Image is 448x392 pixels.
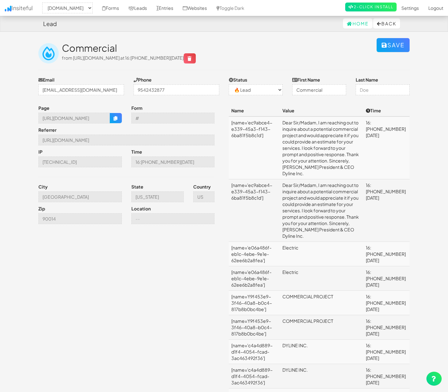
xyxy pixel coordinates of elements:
td: COMMERCIAL PROJECT [280,291,363,315]
input: -- [38,213,122,224]
label: Location [131,205,151,212]
td: 16:[PHONE_NUMBER][DATE] [363,291,410,315]
input: -- [131,113,215,123]
input: -- [38,113,110,123]
label: Form [131,105,142,111]
label: Email [38,76,55,83]
td: 16:[PHONE_NUMBER][DATE] [363,179,410,242]
a: Home [343,18,372,29]
label: Last Name [356,76,378,83]
td: [name='f9f453e9-3f46-40a8-b0c4-817b8b0bc4be'] [229,291,280,315]
button: Back [373,18,400,29]
td: [name='e06a486f-eb1c-4ebe-9e1e-62ee6b2a8fea'] [229,242,280,266]
label: Referrer [38,127,56,133]
label: Page [38,105,49,111]
span: from [URL][DOMAIN_NAME] at 16:[PHONE_NUMBER][DATE] [62,55,196,61]
label: Status [229,76,247,83]
input: (123)-456-7890 [134,84,219,95]
th: Name [229,105,280,116]
input: -- [131,213,215,224]
h4: Lead [43,21,57,27]
label: Time [131,149,142,155]
label: City [38,183,48,190]
td: [name='c4a4d889-d1f4-4054-fcad-3ac463492f36'] [229,340,280,364]
input: -- [131,191,184,202]
td: COMMERCIAL PROJECT [280,315,363,340]
td: 16:[PHONE_NUMBER][DATE] [363,340,410,364]
td: [name='e06a486f-eb1c-4ebe-9e1e-62ee6b2a8fea'] [229,266,280,291]
label: Country [193,183,211,190]
input: -- [38,135,214,145]
input: -- [193,191,215,202]
td: DYLINE INC. [280,364,363,389]
td: [name='ec9abce4-e339-45a3-f143-6ba81f5b8c1d'] [229,179,280,242]
label: First Name [292,76,320,83]
button: Save [377,38,410,52]
label: State [131,183,143,190]
label: Phone [134,76,152,83]
td: [name='c4a4d889-d1f4-4054-fcad-3ac463492f36'] [229,364,280,389]
input: -- [38,156,122,167]
input: John [292,84,346,95]
td: Electric [280,266,363,291]
img: insiteful-lead.png [38,43,59,63]
td: 16:[PHONE_NUMBER][DATE] [363,242,410,266]
input: -- [38,191,122,202]
th: Time [363,105,410,116]
td: 16:[PHONE_NUMBER][DATE] [363,315,410,340]
a: 2-Click Install [345,3,397,11]
img: icon.png [5,6,11,11]
td: [name='f9f453e9-3f46-40a8-b0c4-817b8b0bc4be'] [229,315,280,340]
td: Dear Sir/Madam, I am reaching out to inquire about a potential commercial project and would appre... [280,116,363,179]
td: 16:[PHONE_NUMBER][DATE] [363,266,410,291]
label: Zip [38,205,45,212]
h2: Commercial [62,43,377,53]
td: Dear Sir/Madam, I am reaching out to inquire about a potential commercial project and would appre... [280,179,363,242]
label: IP [38,149,43,155]
input: -- [131,156,215,167]
th: Value [280,105,363,116]
td: 16:[PHONE_NUMBER][DATE] [363,364,410,389]
input: j@doe.com [38,84,124,95]
td: Electric [280,242,363,266]
td: DYLINE INC. [280,340,363,364]
td: [name='ec9abce4-e339-45a3-f143-6ba81f5b8c1d'] [229,116,280,179]
td: 16:[PHONE_NUMBER][DATE] [363,116,410,179]
input: Doe [356,84,410,95]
